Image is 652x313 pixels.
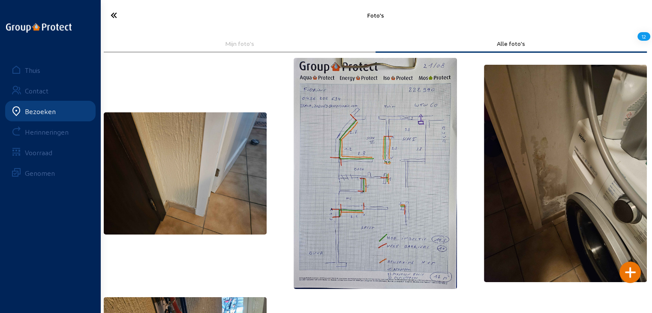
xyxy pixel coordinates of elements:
a: Bezoeken [5,101,96,121]
font: Herinneringen [25,128,69,136]
font: Foto's [367,12,384,19]
img: ce96afb0-3584-0994-56cf-af4027b1c2f0.jpeg [104,112,267,235]
a: Herinneringen [5,121,96,142]
font: Bezoeken [25,107,56,115]
a: Genomen [5,163,96,183]
font: Thuis [25,66,40,74]
img: bc6b018d-10ee-e9c9-23a8-5b14d074a31f.jpeg [484,65,647,282]
a: Voorraad [5,142,96,163]
font: Voorraad [25,148,52,156]
a: Contact [5,80,96,101]
img: logo-oneline.png [6,23,72,33]
font: Genomen [25,169,55,177]
img: 4779d253-45ca-8d99-71e7-8f1073768a5d.jpeg [294,58,457,289]
font: 12 [642,33,646,39]
font: Contact [25,87,48,95]
a: Thuis [5,60,96,80]
font: Mijn foto's [225,40,254,47]
font: Alle foto's [497,40,525,47]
